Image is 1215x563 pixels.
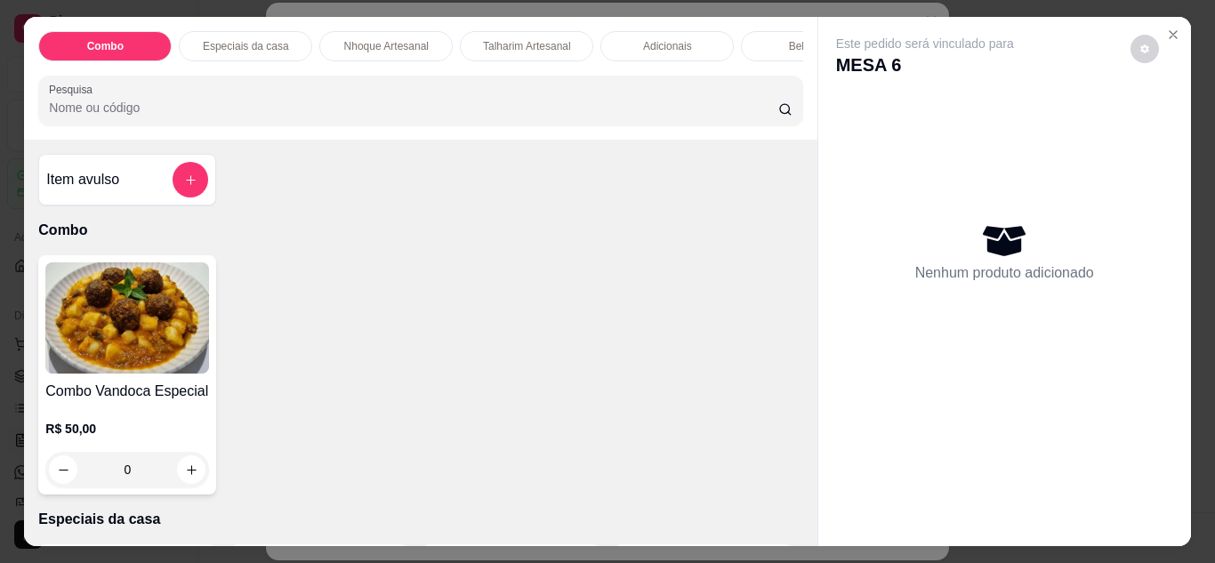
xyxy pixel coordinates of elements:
[38,220,802,241] p: Combo
[643,39,692,53] p: Adicionais
[915,262,1094,284] p: Nenhum produto adicionado
[49,82,99,97] label: Pesquisa
[45,420,209,438] p: R$ 50,00
[87,39,124,53] p: Combo
[45,262,209,374] img: product-image
[344,39,429,53] p: Nhoque Artesanal
[1159,20,1187,49] button: Close
[836,35,1014,52] p: Este pedido será vinculado para
[45,381,209,402] h4: Combo Vandoca Especial
[1131,35,1159,63] button: decrease-product-quantity
[49,99,778,117] input: Pesquisa
[46,169,119,190] h4: Item avulso
[173,162,208,197] button: add-separate-item
[203,39,289,53] p: Especiais da casa
[38,509,802,530] p: Especiais da casa
[789,39,827,53] p: Bebidas
[483,39,571,53] p: Talharim Artesanal
[836,52,1014,77] p: MESA 6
